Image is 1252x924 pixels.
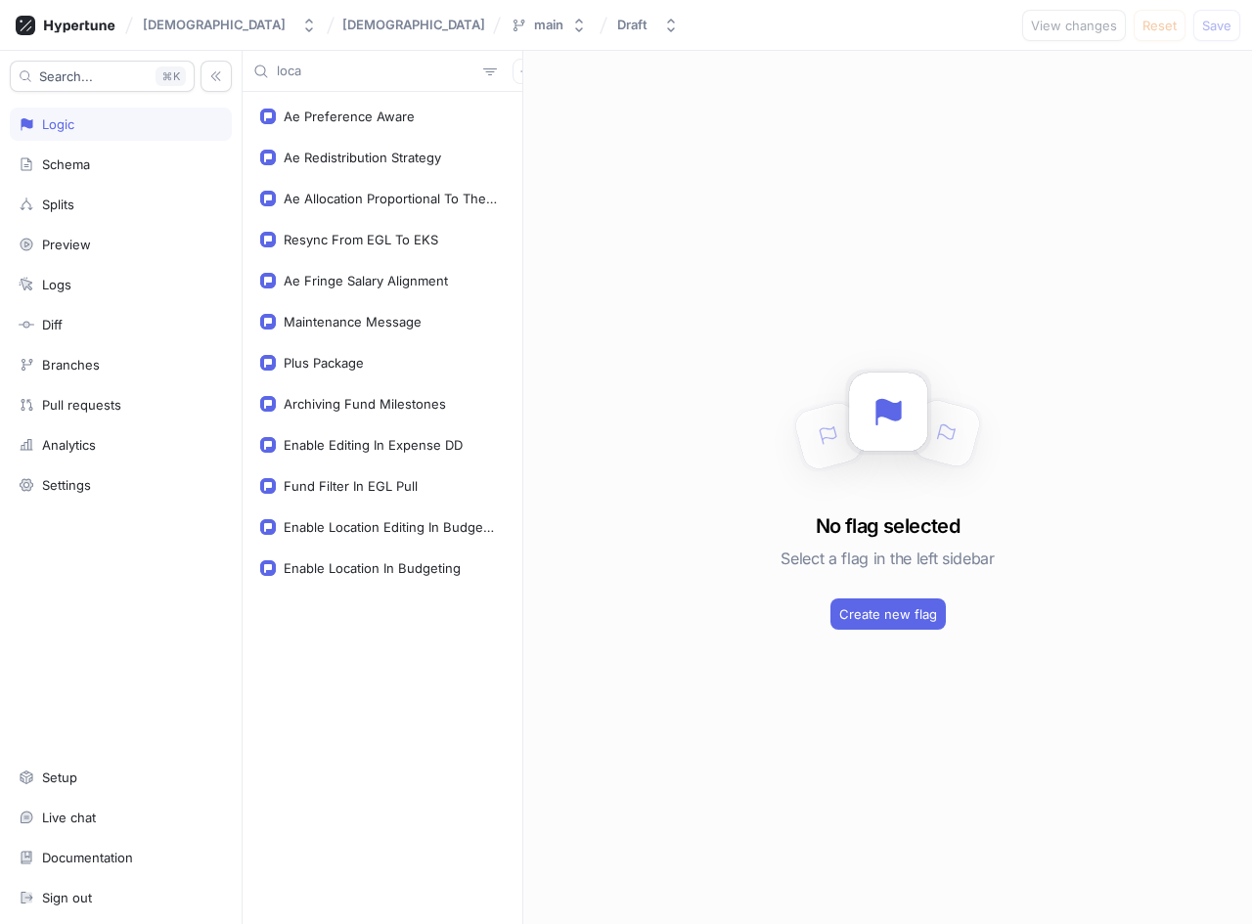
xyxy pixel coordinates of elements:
[284,396,446,412] div: Archiving Fund Milestones
[830,598,946,630] button: Create new flag
[42,397,121,413] div: Pull requests
[617,17,648,33] div: Draft
[42,810,96,825] div: Live chat
[42,770,77,785] div: Setup
[42,277,71,292] div: Logs
[42,156,90,172] div: Schema
[284,519,497,535] div: Enable Location Editing In Budgeting
[42,357,100,373] div: Branches
[42,477,91,493] div: Settings
[10,841,232,874] a: Documentation
[42,850,133,865] div: Documentation
[503,9,595,41] button: main
[284,355,364,371] div: Plus Package
[284,314,422,330] div: Maintenance Message
[284,273,448,288] div: Ae Fringe Salary Alignment
[42,237,91,252] div: Preview
[143,17,286,33] div: [DEMOGRAPHIC_DATA]
[284,191,497,206] div: Ae Allocation Proportional To The Burn Rate
[284,478,418,494] div: Fund Filter In EGL Pull
[1134,10,1185,41] button: Reset
[1031,20,1117,31] span: View changes
[284,437,463,453] div: Enable Editing In Expense DD
[1202,20,1231,31] span: Save
[42,890,92,905] div: Sign out
[1142,20,1177,31] span: Reset
[42,116,74,132] div: Logic
[42,197,74,212] div: Splits
[839,608,937,620] span: Create new flag
[816,511,960,541] h3: No flag selected
[342,18,485,31] span: [DEMOGRAPHIC_DATA]
[156,66,186,86] div: K
[284,109,415,124] div: Ae Preference Aware
[135,9,325,41] button: [DEMOGRAPHIC_DATA]
[42,437,96,453] div: Analytics
[609,9,687,41] button: Draft
[284,150,441,165] div: Ae Redistribution Strategy
[284,560,461,576] div: Enable Location In Budgeting
[10,61,195,92] button: Search...K
[1022,10,1126,41] button: View changes
[42,317,63,332] div: Diff
[1193,10,1240,41] button: Save
[781,541,994,576] h5: Select a flag in the left sidebar
[39,70,93,82] span: Search...
[277,62,475,81] input: Search...
[284,232,438,247] div: Resync From EGL To EKS
[534,17,563,33] div: main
